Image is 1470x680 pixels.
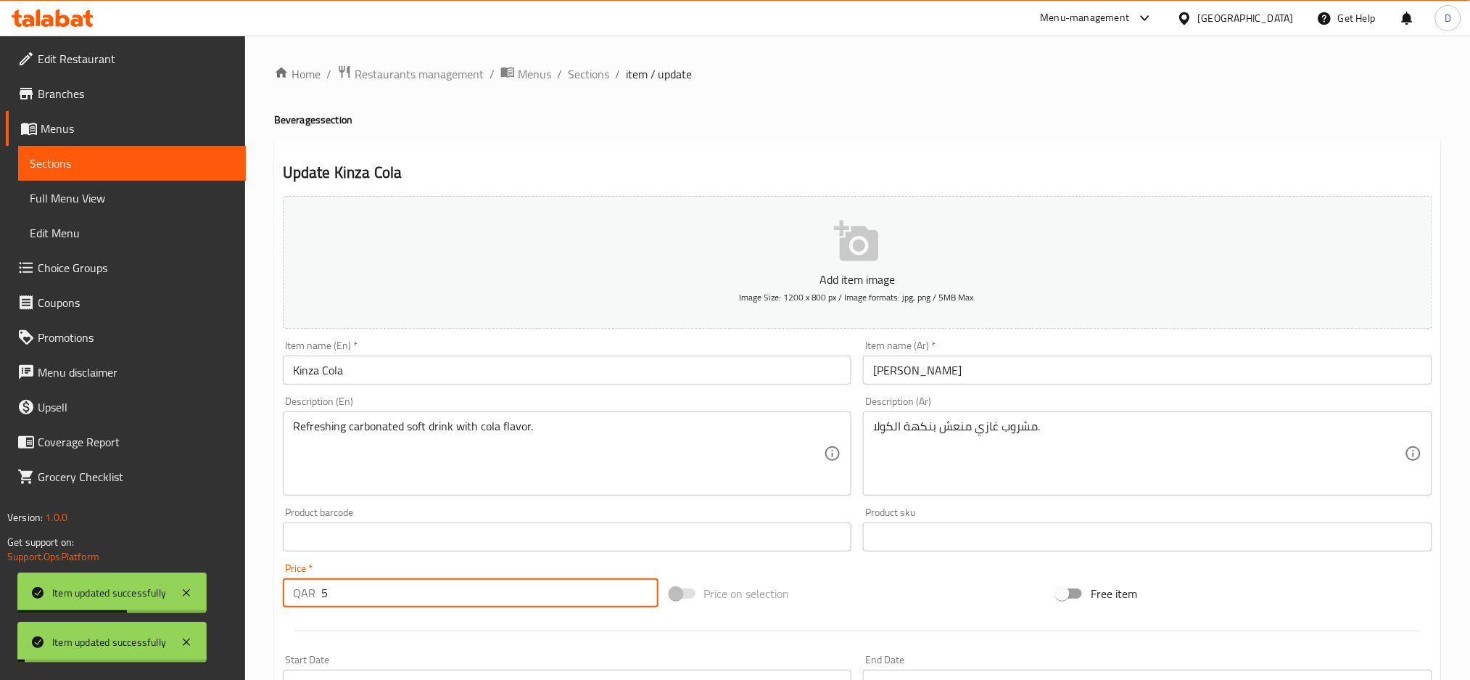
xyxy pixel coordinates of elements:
div: Menu-management [1041,9,1130,27]
span: Upsell [38,398,234,416]
span: Restaurants management [355,65,484,83]
nav: breadcrumb [274,65,1441,83]
div: [GEOGRAPHIC_DATA] [1198,10,1294,26]
textarea: مشروب غازي منعش بنكهة الكولا. [873,419,1405,488]
input: Enter name Ar [863,356,1432,385]
span: 1.0.0 [45,508,67,527]
input: Please enter product barcode [283,523,852,552]
span: Edit Menu [30,224,234,242]
li: / [615,65,620,83]
span: Free item [1091,585,1137,602]
span: Menus [518,65,551,83]
span: Full Menu View [30,189,234,207]
a: Sections [568,65,609,83]
a: Home [274,65,321,83]
li: / [490,65,495,83]
a: Sections [18,146,246,181]
a: Full Menu View [18,181,246,216]
span: Grocery Checklist [38,468,234,486]
a: Branches [6,76,246,111]
span: Promotions [38,329,234,346]
h4: Beverages section [274,112,1441,127]
span: Version: [7,508,43,527]
p: QAR [293,584,315,602]
div: Item updated successfully [52,634,166,650]
span: Choice Groups [38,259,234,276]
span: Menu disclaimer [38,364,234,381]
span: Get support on: [7,533,74,552]
a: Promotions [6,320,246,355]
a: Upsell [6,390,246,425]
li: / [557,65,562,83]
span: item / update [626,65,693,83]
a: Coupons [6,285,246,320]
span: Branches [38,85,234,102]
a: Menus [500,65,551,83]
span: Menus [41,120,234,137]
a: Grocery Checklist [6,459,246,494]
div: Item updated successfully [52,585,166,601]
button: Add item imageImage Size: 1200 x 800 px / Image formats: jpg, png / 5MB Max. [283,196,1432,329]
a: Restaurants management [337,65,484,83]
a: Support.OpsPlatform [7,547,99,566]
textarea: Refreshing carbonated soft drink with cola flavor. [293,419,825,488]
span: Price on selection [704,585,790,602]
span: Edit Restaurant [38,50,234,67]
span: Coverage Report [38,433,234,451]
a: Menus [6,111,246,146]
a: Coverage Report [6,425,246,459]
input: Please enter product sku [863,523,1432,552]
p: Add item image [305,271,1410,288]
a: Choice Groups [6,250,246,285]
span: Coupons [38,294,234,311]
input: Please enter price [321,578,658,607]
a: Menu disclaimer [6,355,246,390]
a: Edit Restaurant [6,41,246,76]
span: D [1445,10,1451,26]
li: / [326,65,331,83]
input: Enter name En [283,356,852,385]
span: Sections [30,155,234,172]
a: Edit Menu [18,216,246,250]
h2: Update Kinza Cola [283,162,1432,184]
span: Image Size: 1200 x 800 px / Image formats: jpg, png / 5MB Max. [739,289,976,306]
